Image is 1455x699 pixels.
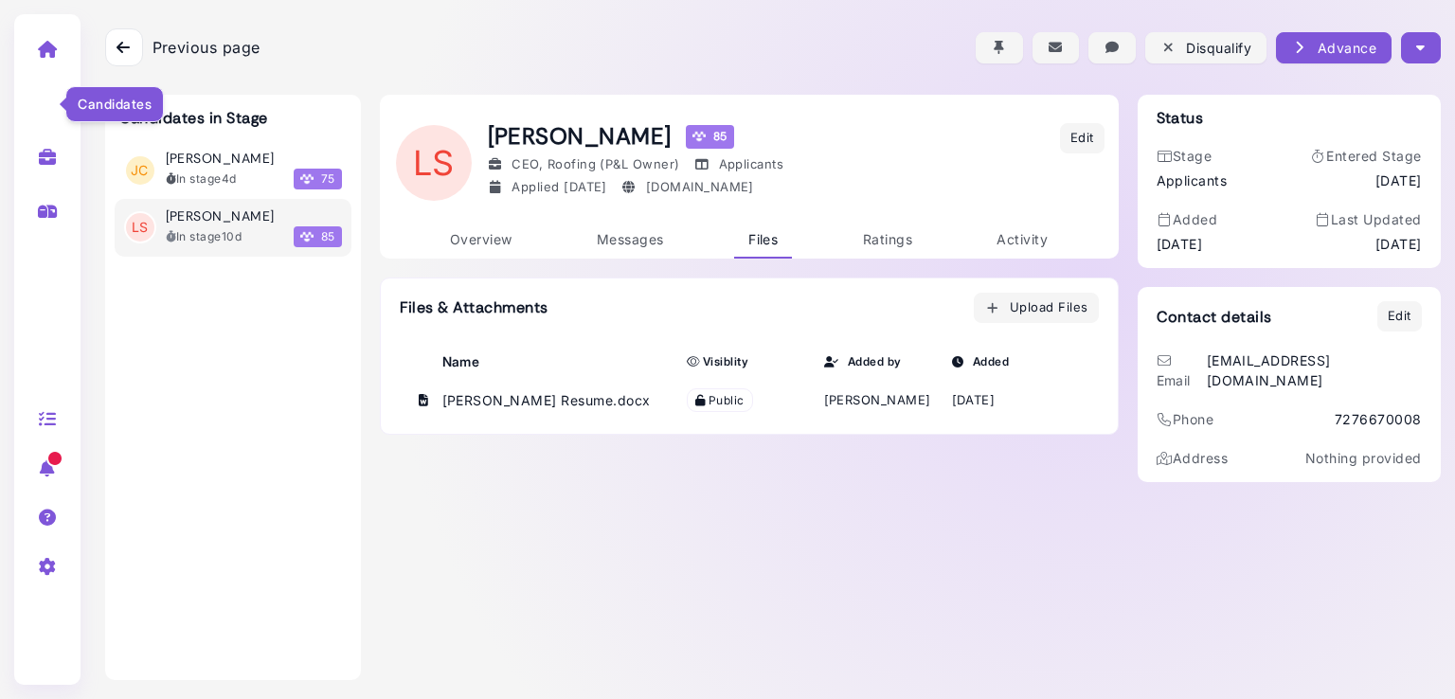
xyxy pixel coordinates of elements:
[442,351,673,371] div: Name
[982,222,1062,259] a: Activity
[294,226,342,247] span: 85
[488,123,784,151] h1: [PERSON_NAME]
[65,86,164,122] div: Candidates
[1157,109,1204,127] h3: Status
[126,213,154,242] span: LS
[1157,146,1228,166] div: Stage
[222,171,237,186] time: 2025-08-21T12:45:30.048Z
[621,178,754,197] div: [DOMAIN_NAME]
[105,28,260,66] a: Previous page
[1291,38,1376,58] div: Advance
[436,222,527,259] a: Overview
[450,231,512,247] span: Overview
[1388,307,1411,326] div: Edit
[1060,123,1105,153] button: Edit
[1335,409,1422,429] div: 7276670008
[1375,234,1422,254] time: [DATE]
[1377,301,1422,332] button: Edit
[597,231,664,247] span: Messages
[1375,170,1422,190] time: Aug 15, 2025
[583,222,678,259] a: Messages
[166,151,275,167] h3: [PERSON_NAME]
[686,125,734,148] div: 85
[824,353,938,370] div: Added by
[1157,448,1229,468] div: Address
[849,222,926,259] a: Ratings
[1157,170,1228,190] div: Applicants
[1157,308,1272,326] h3: Contact details
[1305,448,1422,468] p: Nothing provided
[1145,32,1266,63] button: Disqualify
[222,229,242,243] time: 2025-08-15T12:20:10.807Z
[748,231,778,247] span: Files
[300,172,314,186] img: Megan Score
[153,36,260,59] span: Previous page
[1310,146,1422,166] div: Entered Stage
[1314,209,1421,229] div: Last Updated
[300,230,314,243] img: Megan Score
[400,298,548,316] h3: Files & Attachments
[166,228,242,245] div: In stage
[166,170,237,188] div: In stage
[294,169,342,189] span: 75
[126,156,154,185] span: JC
[984,298,1087,318] div: Upload Files
[1207,350,1422,390] div: [EMAIL_ADDRESS][DOMAIN_NAME]
[952,392,996,407] time: [DATE]
[694,155,784,174] div: Applicants
[396,125,472,201] span: LS
[18,78,78,127] a: Candidates
[1157,350,1202,390] div: Email
[997,231,1048,247] span: Activity
[488,155,680,174] div: CEO, Roofing (P&L Owner)
[734,222,792,259] a: Files
[824,391,938,410] div: [PERSON_NAME]
[442,390,673,410] div: [PERSON_NAME] Resume.docx
[1070,129,1094,148] div: Edit
[166,208,275,224] h3: [PERSON_NAME]
[1276,32,1392,63] button: Advance
[1157,209,1218,229] div: Added
[488,178,607,197] div: Applied
[974,293,1098,323] button: Upload Files
[564,179,607,194] time: Aug 15, 2025
[1157,234,1203,254] time: [DATE]
[119,109,268,127] h3: Candidates in Stage
[687,353,810,370] div: Visiblity
[952,353,1047,370] div: Added
[692,130,706,143] img: Megan Score
[687,388,753,412] span: Public
[1160,38,1251,58] div: Disqualify
[863,231,912,247] span: Ratings
[1157,409,1214,429] div: Phone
